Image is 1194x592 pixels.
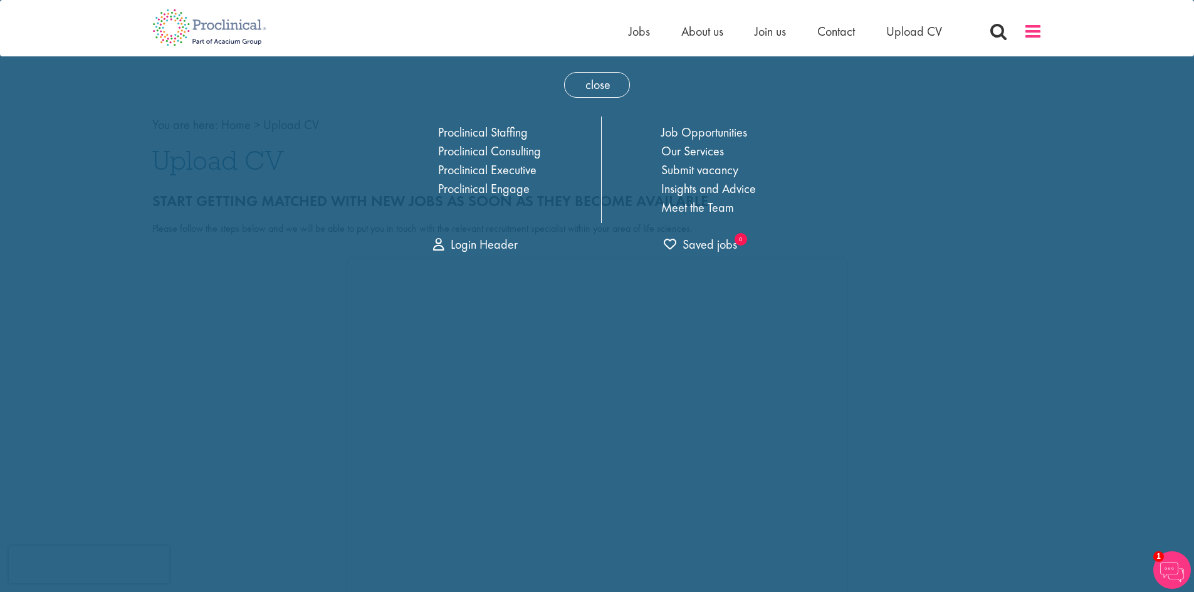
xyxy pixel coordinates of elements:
[1153,551,1164,562] span: 1
[438,180,530,197] a: Proclinical Engage
[664,236,737,252] span: Saved jobs
[438,124,528,140] a: Proclinical Staffing
[661,124,747,140] a: Job Opportunities
[661,180,756,197] a: Insights and Advice
[817,23,855,39] a: Contact
[681,23,723,39] a: About us
[433,236,518,252] a: Login Header
[564,72,630,98] span: close
[664,236,737,254] a: trigger for shortlist
[438,162,537,178] a: Proclinical Executive
[1153,551,1191,589] img: Chatbot
[735,233,747,246] sub: 0
[661,199,734,216] a: Meet the Team
[755,23,786,39] a: Join us
[661,143,724,159] a: Our Services
[438,143,541,159] a: Proclinical Consulting
[886,23,942,39] a: Upload CV
[661,162,738,178] a: Submit vacancy
[629,23,650,39] a: Jobs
